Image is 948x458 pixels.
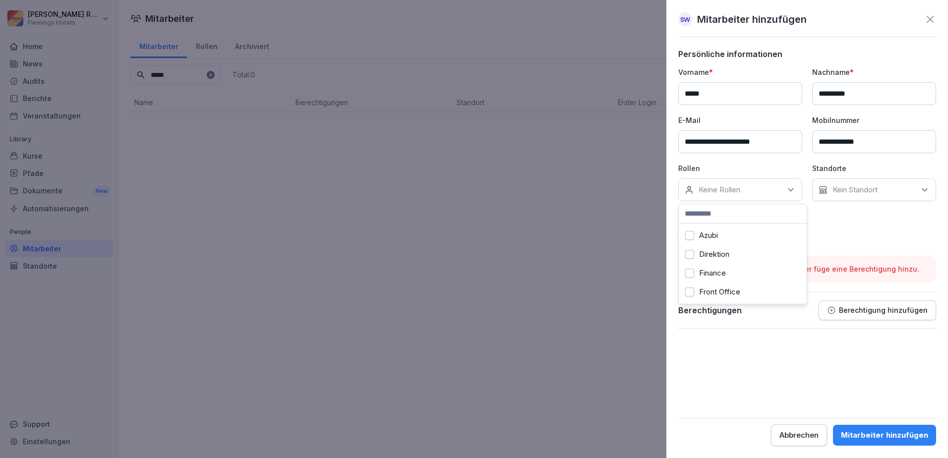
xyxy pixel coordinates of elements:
[832,185,878,195] p: Kein Standort
[699,185,740,195] p: Keine Rollen
[839,306,928,314] p: Berechtigung hinzufügen
[699,250,729,259] label: Direktion
[678,49,936,59] p: Persönliche informationen
[819,300,936,320] button: Berechtigung hinzufügen
[779,430,819,441] div: Abbrechen
[812,67,936,77] p: Nachname
[686,264,928,274] p: Bitte wähle einen Standort aus oder füge eine Berechtigung hinzu.
[678,12,692,26] div: SW
[699,269,726,278] label: Finance
[771,424,827,446] button: Abbrechen
[699,287,740,296] label: Front Office
[678,115,802,125] p: E-Mail
[699,231,718,240] label: Azubi
[812,163,936,173] p: Standorte
[678,67,802,77] p: Vorname
[812,115,936,125] p: Mobilnummer
[833,425,936,446] button: Mitarbeiter hinzufügen
[697,12,807,27] p: Mitarbeiter hinzufügen
[841,430,928,441] div: Mitarbeiter hinzufügen
[678,163,802,173] p: Rollen
[678,305,742,315] p: Berechtigungen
